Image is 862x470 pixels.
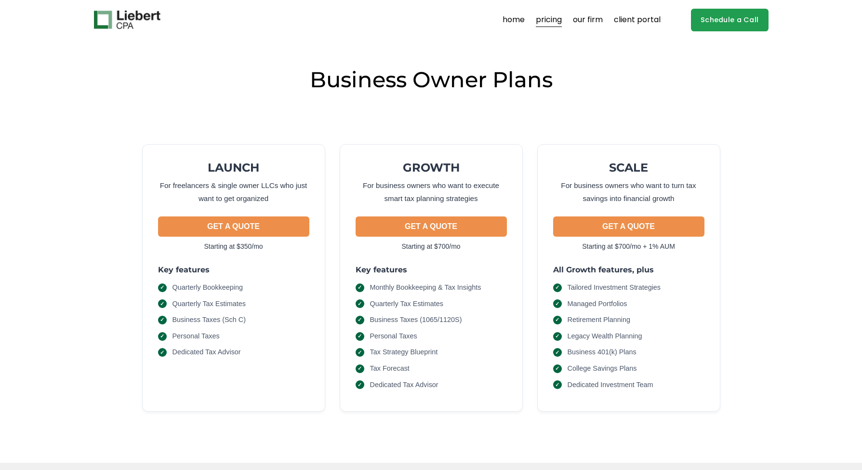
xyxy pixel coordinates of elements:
[568,363,637,374] span: College Savings Plans
[370,315,462,325] span: Business Taxes (1065/1120S)
[553,179,704,205] p: For business owners who want to turn tax savings into financial growth
[568,282,661,293] span: Tailored Investment Strategies
[356,179,507,205] p: For business owners who want to execute smart tax planning strategies
[568,315,630,325] span: Retirement Planning
[370,331,417,342] span: Personal Taxes
[568,299,627,309] span: Managed Portfolios
[158,265,309,275] h3: Key features
[158,216,309,237] button: GET A QUOTE
[356,241,507,253] p: Starting at $700/mo
[158,241,309,253] p: Starting at $350/mo
[94,66,769,94] h2: Business Owner Plans
[172,282,243,293] span: Quarterly Bookkeeping
[370,363,410,374] span: Tax Forecast
[614,12,661,27] a: client portal
[691,9,769,31] a: Schedule a Call
[356,160,507,175] h2: GROWTH
[568,380,653,390] span: Dedicated Investment Team
[553,216,704,237] button: GET A QUOTE
[568,347,637,358] span: Business 401(k) Plans
[158,160,309,175] h2: LAUNCH
[553,160,704,175] h2: SCALE
[158,179,309,205] p: For freelancers & single owner LLCs who just want to get organized
[172,331,220,342] span: Personal Taxes
[370,299,444,309] span: Quarterly Tax Estimates
[573,12,603,27] a: our firm
[172,315,246,325] span: Business Taxes (Sch C)
[536,12,562,27] a: pricing
[568,331,642,342] span: Legacy Wealth Planning
[94,11,160,29] img: Liebert CPA
[370,282,481,293] span: Monthly Bookkeeping & Tax Insights
[356,265,507,275] h3: Key features
[553,265,704,275] h3: All Growth features, plus
[370,380,438,390] span: Dedicated Tax Advisor
[172,299,246,309] span: Quarterly Tax Estimates
[172,347,241,358] span: Dedicated Tax Advisor
[356,216,507,237] button: GET A QUOTE
[503,12,525,27] a: home
[370,347,438,358] span: Tax Strategy Blueprint
[553,241,704,253] p: Starting at $700/mo + 1% AUM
